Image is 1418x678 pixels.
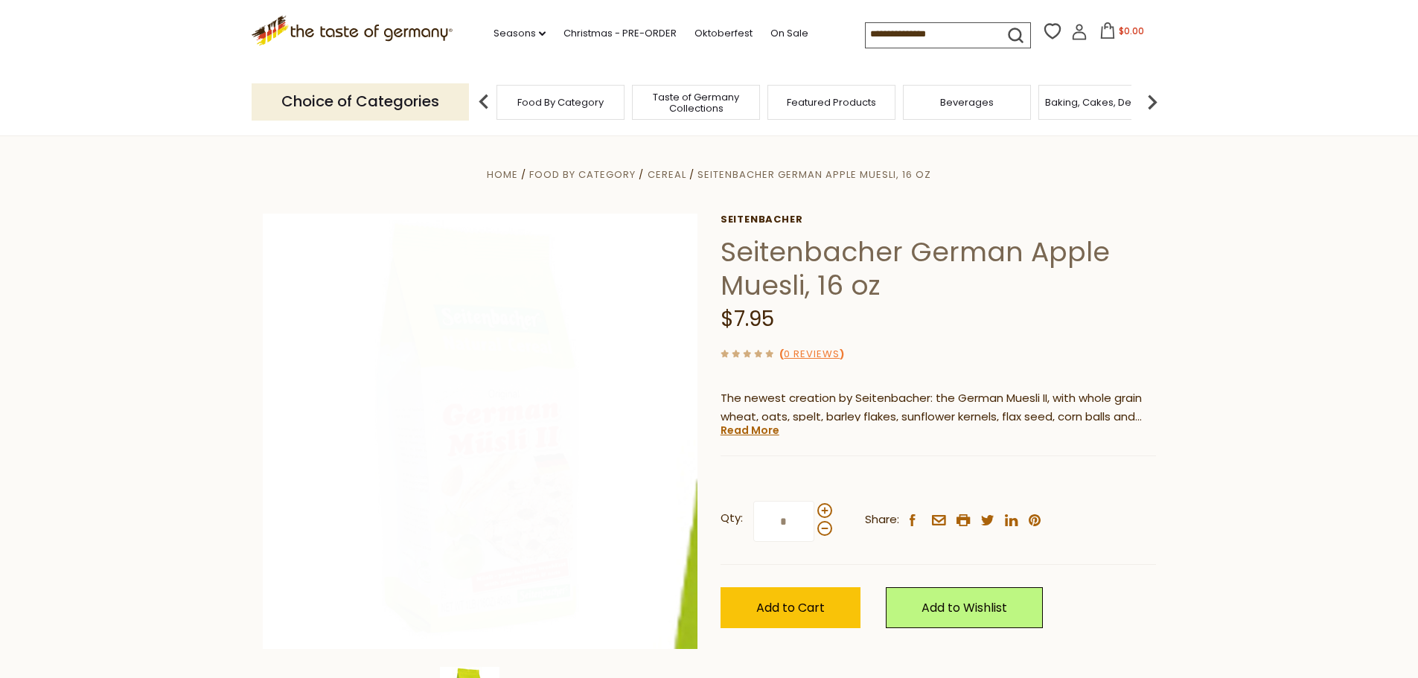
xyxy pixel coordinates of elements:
a: Read More [721,423,779,438]
p: Choice of Categories [252,83,469,120]
a: Baking, Cakes, Desserts [1045,97,1160,108]
a: Beverages [940,97,994,108]
a: Seitenbacher [721,214,1156,226]
img: next arrow [1137,87,1167,117]
button: $0.00 [1090,22,1154,45]
a: Christmas - PRE-ORDER [563,25,677,42]
p: The newest creation by Seitenbacher: the German Muesli II, with whole grain wheat, oats, spelt, b... [721,389,1156,426]
strong: Qty: [721,509,743,528]
img: previous arrow [469,87,499,117]
a: Oktoberfest [694,25,753,42]
a: Food By Category [517,97,604,108]
h1: Seitenbacher German Apple Muesli, 16 oz [721,235,1156,302]
a: Seitenbacher German Apple Muesli, 16 oz [697,167,931,182]
img: Seitenbacher German Muesli II Apples & Almonds [263,214,698,649]
span: Add to Cart [756,599,825,616]
span: ( ) [779,347,844,361]
a: Featured Products [787,97,876,108]
span: $0.00 [1119,25,1144,37]
input: Qty: [753,501,814,542]
a: On Sale [770,25,808,42]
a: Taste of Germany Collections [636,92,756,114]
button: Add to Cart [721,587,860,628]
span: Share: [865,511,899,529]
a: Home [487,167,518,182]
span: $7.95 [721,304,774,333]
a: Seasons [494,25,546,42]
a: Food By Category [529,167,636,182]
a: Add to Wishlist [886,587,1043,628]
a: Cereal [648,167,686,182]
a: 0 Reviews [784,347,840,362]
